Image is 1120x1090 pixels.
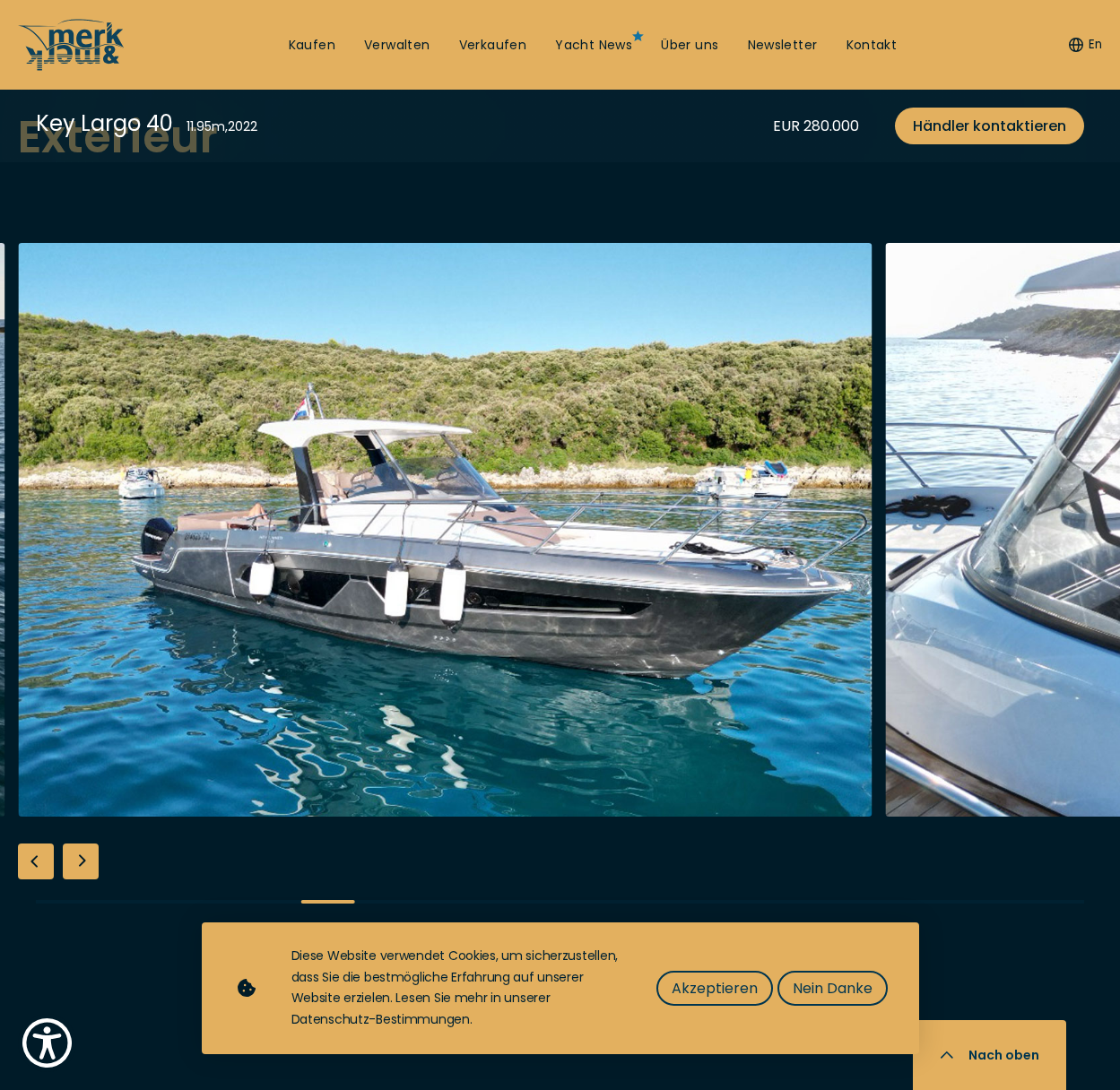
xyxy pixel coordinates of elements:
[793,977,873,999] span: Nein Danke
[913,115,1066,137] span: Händler kontaktieren
[364,37,430,55] a: Verwalten
[459,37,527,55] a: Verkaufen
[773,115,859,137] div: EUR 280.000
[913,1020,1066,1090] button: Nach oben
[1069,36,1102,54] button: En
[555,37,632,55] a: Yacht News
[63,843,99,879] div: Next slide
[18,843,54,879] div: Previous slide
[672,977,758,999] span: Akzeptieren
[291,946,621,1031] div: Diese Website verwendet Cookies, um sicherzustellen, dass Sie die bestmögliche Erfahrung auf unse...
[748,37,818,55] a: Newsletter
[291,1010,470,1028] a: Datenschutz-Bestimmungen
[656,971,773,1006] button: Akzeptieren
[289,37,335,55] a: Kaufen
[895,108,1084,144] a: Händler kontaktieren
[18,243,873,817] img: Merk&Merk
[36,108,173,139] div: Key Largo 40
[18,1014,76,1072] button: Show Accessibility Preferences
[847,37,898,55] a: Kontakt
[187,117,257,136] div: 11.95 m , 2022
[777,971,888,1006] button: Nein Danke
[661,37,718,55] a: Über uns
